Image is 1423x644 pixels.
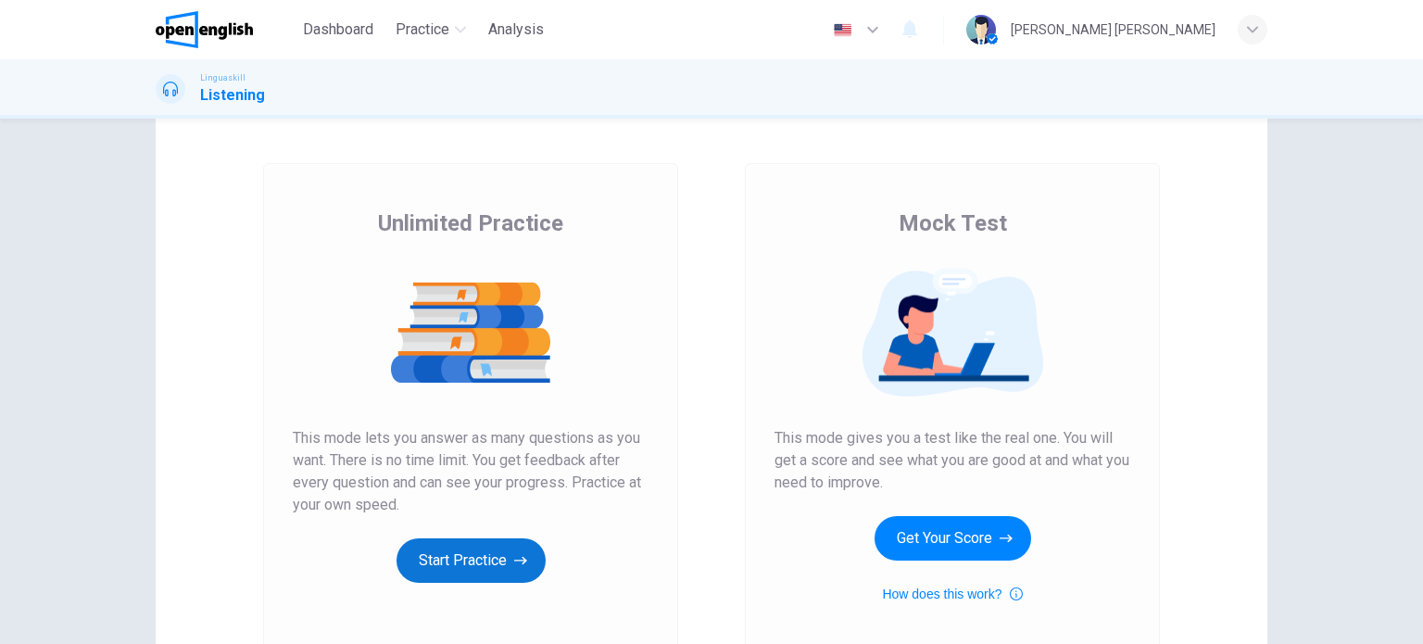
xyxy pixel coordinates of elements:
button: Start Practice [397,538,546,583]
div: [PERSON_NAME] [PERSON_NAME] [1011,19,1215,41]
span: Analysis [488,19,544,41]
button: How does this work? [882,583,1022,605]
a: OpenEnglish logo [156,11,296,48]
span: Practice [396,19,449,41]
button: Analysis [481,13,551,46]
button: Dashboard [296,13,381,46]
span: Dashboard [303,19,373,41]
span: This mode lets you answer as many questions as you want. There is no time limit. You get feedback... [293,427,649,516]
img: OpenEnglish logo [156,11,253,48]
span: Linguaskill [200,71,246,84]
img: en [831,23,854,37]
button: Practice [388,13,473,46]
h1: Listening [200,84,265,107]
button: Get Your Score [875,516,1031,561]
span: Mock Test [899,208,1007,238]
span: This mode gives you a test like the real one. You will get a score and see what you are good at a... [774,427,1130,494]
img: Profile picture [966,15,996,44]
span: Unlimited Practice [378,208,563,238]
